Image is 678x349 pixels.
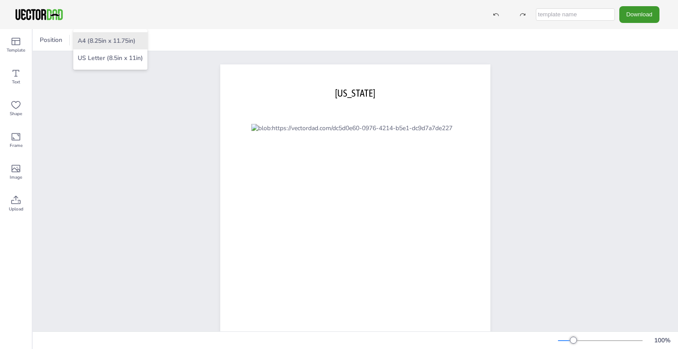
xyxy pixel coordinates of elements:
span: Image [10,174,22,181]
li: A4 (8.25in x 11.75in) [73,32,147,49]
button: Download [619,6,659,23]
span: Upload [9,206,23,213]
img: VectorDad-1.png [14,8,64,21]
div: 100 % [652,336,673,345]
li: US Letter (8.5in x 11in) [73,49,147,67]
span: Position [38,36,64,44]
span: [US_STATE] [335,87,375,99]
span: Template [7,47,25,54]
span: Shape [10,110,22,117]
ul: Resize [73,29,147,70]
span: Frame [10,142,23,149]
span: Text [12,79,20,86]
input: template name [536,8,615,21]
